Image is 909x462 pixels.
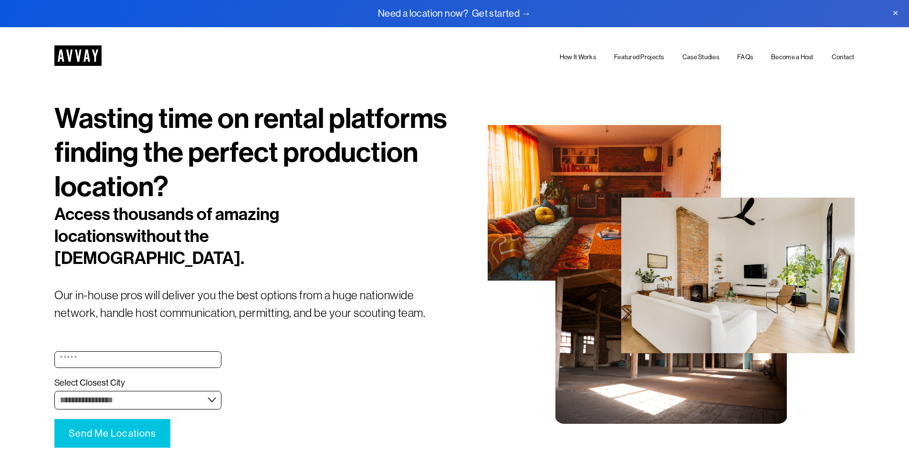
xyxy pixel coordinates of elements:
a: FAQs [737,52,753,63]
h2: Access thousands of amazing locations [54,204,388,269]
a: Contact [832,52,855,63]
button: Send Me LocationsSend Me Locations [54,419,170,448]
a: How It Works [560,52,596,63]
img: AVVAY - The First Nationwide Location Scouting Co. [54,45,102,66]
p: Our in-house pros will deliver you the best options from a huge nationwide network, handle host c... [54,286,454,322]
a: Case Studies [682,52,719,63]
a: Become a Host [771,52,814,63]
a: Featured Projects [614,52,664,63]
span: without the [DEMOGRAPHIC_DATA]. [54,226,244,269]
h1: Wasting time on rental platforms finding the perfect production location? [54,102,454,204]
span: Select Closest City [54,378,125,388]
select: Select Closest City [54,391,221,409]
span: Send Me Locations [69,428,156,439]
